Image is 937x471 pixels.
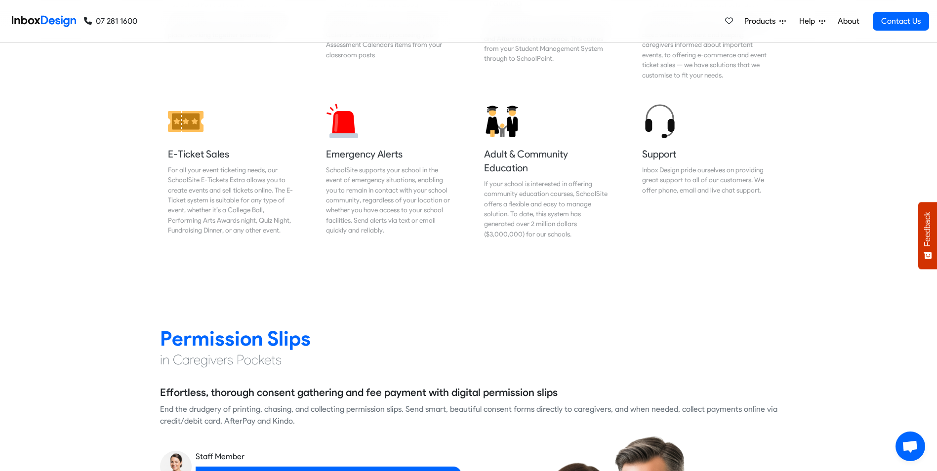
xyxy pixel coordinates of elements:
[642,165,770,195] div: Inbox Design pride ourselves on providing great support to all of our customers. We offer phone, ...
[918,202,937,269] button: Feedback - Show survey
[744,15,779,27] span: Products
[795,11,829,31] a: Help
[873,12,929,31] a: Contact Us
[160,96,303,247] a: E-Ticket Sales For all your event ticketing needs, our SchoolSite E-Tickets Extra allows you to c...
[326,147,453,161] h5: Emergency Alerts
[84,15,137,27] a: 07 281 1600
[634,96,777,247] a: Support Inbox Design pride ourselves on providing great support to all of our customers. We offer...
[484,147,611,175] h5: Adult & Community Education
[799,15,819,27] span: Help
[642,104,678,139] img: 2022_01_12_icon_headset.svg
[160,326,777,351] h2: Permission Slips
[642,147,770,161] h5: Support
[160,403,777,427] div: End the drudgery of printing, chasing, and collecting permission slips. Send smart, beautiful con...
[923,212,932,246] span: Feedback
[168,165,295,235] div: For all your event ticketing needs, our SchoolSite E-Tickets Extra allows you to create events an...
[196,451,461,463] div: Staff Member
[326,165,453,235] div: SchoolSite supports your school in the event of emergency situations, enabling you to remain in c...
[168,104,204,139] img: 2022_01_12_icon_ticket.svg
[896,432,925,461] div: Open chat
[484,179,611,239] div: If your school is interested in offering community education courses, SchoolSite offers a flexibl...
[318,96,461,247] a: Emergency Alerts SchoolSite supports your school in the event of emergency situations, enabling y...
[484,104,520,139] img: 2022_01_12_icon_adult_education.svg
[476,96,619,247] a: Adult & Community Education If your school is interested in offering community education courses,...
[740,11,790,31] a: Products
[160,351,777,369] h4: in Caregivers Pockets
[160,385,558,400] h5: Effortless, thorough consent gathering and fee payment with digital permission slips
[835,11,862,31] a: About
[326,104,362,139] img: 2022_01_12_icon_siren.svg
[168,147,295,161] h5: E-Ticket Sales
